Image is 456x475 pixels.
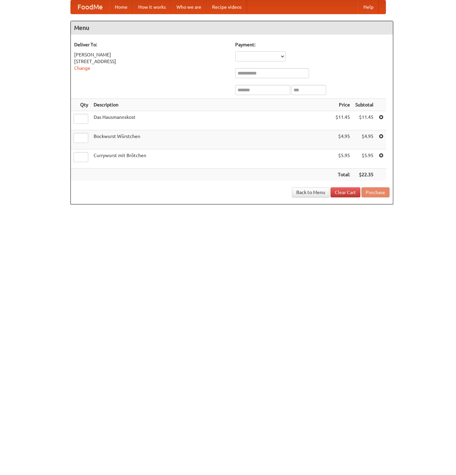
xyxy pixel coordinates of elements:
[353,99,376,111] th: Subtotal
[74,58,229,65] div: [STREET_ADDRESS]
[71,0,109,14] a: FoodMe
[74,65,90,71] a: Change
[71,99,91,111] th: Qty
[353,111,376,130] td: $11.45
[353,130,376,149] td: $4.95
[353,149,376,169] td: $5.95
[333,130,353,149] td: $4.95
[361,187,390,197] button: Purchase
[71,21,393,35] h4: Menu
[333,149,353,169] td: $5.95
[292,187,330,197] a: Back to Menu
[235,41,390,48] h5: Payment:
[331,187,360,197] a: Clear Cart
[109,0,133,14] a: Home
[74,41,229,48] h5: Deliver To:
[353,169,376,181] th: $22.35
[91,130,333,149] td: Bockwurst Würstchen
[133,0,171,14] a: How it works
[91,111,333,130] td: Das Hausmannskost
[207,0,247,14] a: Recipe videos
[333,111,353,130] td: $11.45
[333,169,353,181] th: Total:
[171,0,207,14] a: Who we are
[358,0,379,14] a: Help
[74,51,229,58] div: [PERSON_NAME]
[91,99,333,111] th: Description
[333,99,353,111] th: Price
[91,149,333,169] td: Currywurst mit Brötchen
